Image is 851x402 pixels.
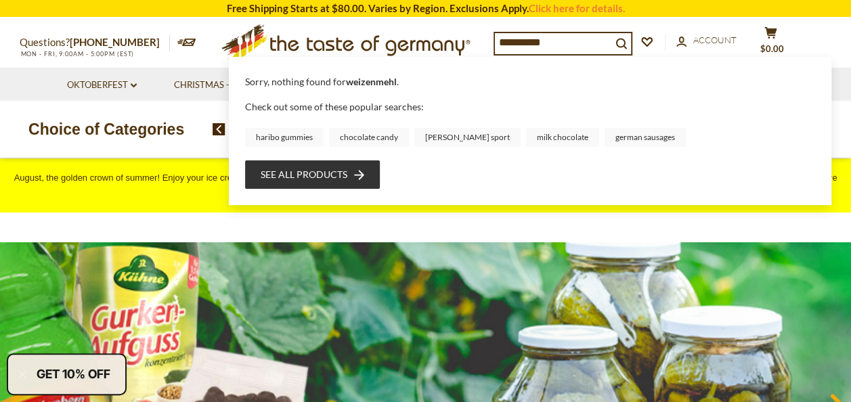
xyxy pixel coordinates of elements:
[760,43,784,54] span: $0.00
[245,75,815,99] div: Sorry, nothing found for .
[693,35,737,45] span: Account
[245,128,324,147] a: haribo gummies
[229,57,831,205] div: Instant Search Results
[329,128,409,147] a: chocolate candy
[20,50,135,58] span: MON - FRI, 9:00AM - 5:00PM (EST)
[14,173,837,200] span: August, the golden crown of summer! Enjoy your ice cream on a sun-drenched afternoon with unique ...
[70,36,160,48] a: [PHONE_NUMBER]
[526,128,599,147] a: milk chocolate
[346,76,397,87] b: weizenmehl
[261,167,364,182] a: See all products
[529,2,625,14] a: Click here for details.
[605,128,686,147] a: german sausages
[245,99,815,147] div: Check out some of these popular searches:
[213,123,225,135] img: previous arrow
[676,33,737,48] a: Account
[67,78,137,93] a: Oktoberfest
[414,128,521,147] a: [PERSON_NAME] sport
[20,34,170,51] p: Questions?
[751,26,791,60] button: $0.00
[174,78,290,93] a: Christmas - PRE-ORDER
